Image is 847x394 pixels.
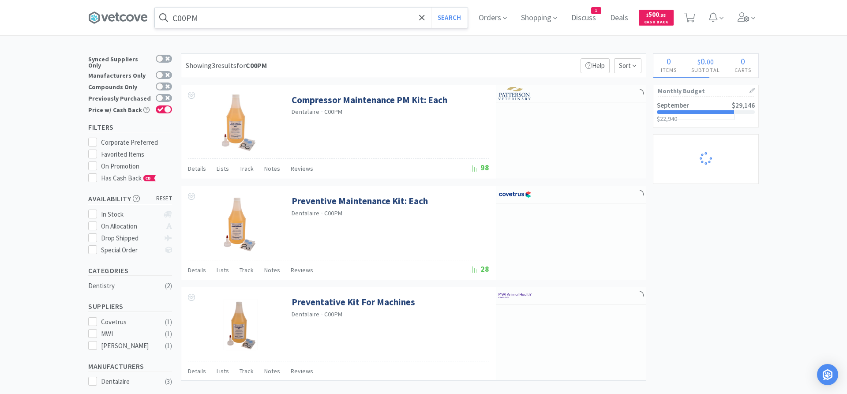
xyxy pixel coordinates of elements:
span: 00 [707,57,714,66]
a: Compressor Maintenance PM Kit: Each [292,94,447,106]
div: Special Order [101,245,160,255]
img: d1b55891938a4b1883fdba54a1582316_546185.png [220,195,258,252]
span: Lists [217,367,229,375]
span: Lists [217,266,229,274]
h2: September [657,102,689,109]
p: Help [581,58,610,73]
a: Preventative Kit For Machines [292,296,415,308]
div: Compounds Only [88,83,151,90]
div: ( 1 ) [165,329,172,339]
span: Details [188,266,206,274]
span: C00PM [324,209,342,217]
span: Details [188,165,206,173]
div: ( 1 ) [165,341,172,351]
span: for [236,61,267,70]
div: . [684,57,727,66]
span: Reviews [291,266,313,274]
h4: Carts [727,66,758,74]
div: Drop Shipped [101,233,160,244]
span: · [321,209,323,217]
span: $ [697,57,701,66]
div: Corporate Preferred [101,137,172,148]
span: Track [240,165,254,173]
div: In Stock [101,209,160,220]
span: 0 [667,56,671,67]
a: Dentalaire [292,310,320,318]
a: Dentalaire [292,108,320,116]
div: On Promotion [101,161,172,172]
div: Showing 3 results [186,60,267,71]
span: C00PM [324,108,342,116]
h5: Categories [88,266,172,276]
h1: Monthly Budget [658,85,754,97]
h5: Availability [88,194,172,204]
div: On Allocation [101,221,160,232]
span: Details [188,367,206,375]
a: Preventive Maintenance Kit: Each [292,195,428,207]
span: Has Cash Back [101,174,156,182]
div: [PERSON_NAME] [101,341,156,351]
span: $ [646,12,648,18]
span: C00PM [324,310,342,318]
a: September$29,146$22,940 [653,97,758,127]
span: CB [144,176,153,181]
div: Favorited Items [101,149,172,160]
strong: C00PM [246,61,267,70]
div: Previously Purchased [88,94,151,101]
span: $29,146 [732,101,755,109]
span: 98 [471,162,489,173]
span: 0 [701,56,705,67]
span: Track [240,367,254,375]
a: Deals [607,14,632,22]
input: Search by item, sku, manufacturer, ingredient, size... [155,8,468,28]
span: Notes [264,165,280,173]
span: Notes [264,367,280,375]
span: 500 [646,10,666,19]
span: Sort [614,58,641,73]
span: $22,940 [657,115,677,123]
h5: Manufacturers [88,361,172,371]
div: ( 1 ) [165,317,172,327]
img: f5e969b455434c6296c6d81ef179fa71_3.png [498,87,532,100]
span: Track [240,266,254,274]
h4: Items [653,66,684,74]
a: $500.38Cash Back [639,6,674,30]
div: Manufacturers Only [88,71,151,79]
span: . 38 [659,12,666,18]
span: Lists [217,165,229,173]
h5: Suppliers [88,301,172,311]
div: ( 3 ) [165,376,172,387]
img: 97c8cf5feb894fa58dba9075c67e7b64_617701.png [210,296,267,353]
h5: Filters [88,122,172,132]
span: · [321,310,323,318]
span: Cash Back [644,20,668,26]
button: Search [431,8,468,28]
span: 0 [741,56,745,67]
div: Synced Suppliers Only [88,55,151,68]
div: MWI [101,329,156,339]
h4: Subtotal [684,66,727,74]
div: Dentalaire [101,376,156,387]
span: Reviews [291,165,313,173]
span: 1 [592,8,601,14]
div: Open Intercom Messenger [817,364,838,385]
span: · [321,108,323,116]
img: f6b2451649754179b5b4e0c70c3f7cb0_2.png [498,289,532,302]
div: Price w/ Cash Back [88,105,151,113]
div: Dentistry [88,281,160,291]
a: Dentalaire [292,209,320,217]
img: 77fca1acd8b6420a9015268ca798ef17_1.png [498,188,532,201]
div: Covetrus [101,317,156,327]
a: Discuss1 [568,14,600,22]
span: Notes [264,266,280,274]
img: 0340479c5e464f94bd56eadd3409e978_88348.jpeg [210,94,267,151]
span: reset [156,194,172,203]
span: 28 [471,264,489,274]
div: ( 2 ) [165,281,172,291]
span: Reviews [291,367,313,375]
